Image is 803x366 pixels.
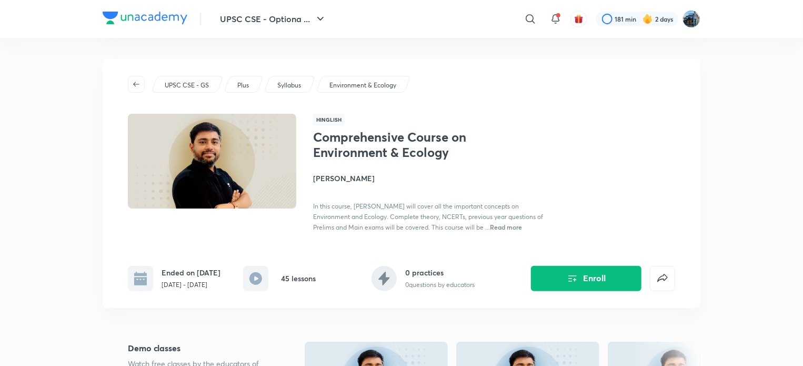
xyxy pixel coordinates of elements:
[643,14,653,24] img: streak
[490,223,522,231] span: Read more
[276,81,303,90] a: Syllabus
[313,114,345,125] span: Hinglish
[313,202,543,231] span: In this course, [PERSON_NAME] will cover all the important concepts on Environment and Ecology. C...
[531,266,641,291] button: Enroll
[165,81,209,90] p: UPSC CSE - GS
[650,266,675,291] button: false
[236,81,251,90] a: Plus
[162,267,220,278] h6: Ended on [DATE]
[237,81,249,90] p: Plus
[328,81,398,90] a: Environment & Ecology
[682,10,700,28] img: I A S babu
[574,14,584,24] img: avatar
[128,342,271,354] h5: Demo classes
[277,81,301,90] p: Syllabus
[405,280,475,290] p: 0 questions by educators
[163,81,211,90] a: UPSC CSE - GS
[281,273,316,284] h6: 45 lessons
[103,12,187,24] img: Company Logo
[126,113,298,210] img: Thumbnail
[103,12,187,27] a: Company Logo
[405,267,475,278] h6: 0 practices
[214,8,333,29] button: UPSC CSE - Optiona ...
[313,173,549,184] h4: [PERSON_NAME]
[162,280,220,290] p: [DATE] - [DATE]
[570,11,587,27] button: avatar
[313,130,485,160] h1: Comprehensive Course on Environment & Ecology
[329,81,396,90] p: Environment & Ecology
